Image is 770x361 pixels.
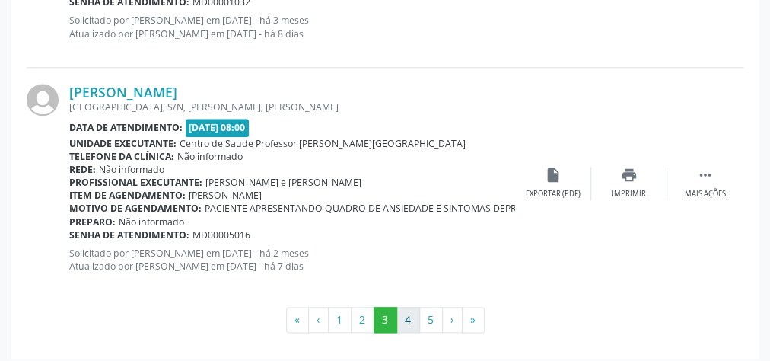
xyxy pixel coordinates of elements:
a: [PERSON_NAME] [69,84,177,101]
img: img [27,84,59,116]
button: Go to page 4 [396,307,420,333]
b: Data de atendimento: [69,121,183,134]
button: Go to page 3 [374,307,397,333]
i: print [621,167,638,184]
button: Go to last page [462,307,485,333]
i:  [697,167,714,184]
div: [GEOGRAPHIC_DATA], S/N, [PERSON_NAME], [PERSON_NAME] [69,101,515,113]
button: Go to next page [442,307,463,333]
span: MD00005016 [192,228,250,241]
button: Go to page 5 [419,307,443,333]
span: Não informado [177,150,243,163]
button: Go to page 2 [351,307,374,333]
b: Profissional executante: [69,176,202,189]
button: Go to previous page [308,307,329,333]
span: [PERSON_NAME] e [PERSON_NAME] [205,176,361,189]
span: PACIENTE APRESENTANDO QUADRO DE ANSIEDADE E SINTOMAS DEPRESSIVOS [205,202,553,215]
span: [DATE] 08:00 [186,119,250,136]
p: Solicitado por [PERSON_NAME] em [DATE] - há 2 meses Atualizado por [PERSON_NAME] em [DATE] - há 7... [69,247,515,273]
b: Motivo de agendamento: [69,202,202,215]
div: Imprimir [612,189,646,200]
p: Solicitado por [PERSON_NAME] em [DATE] - há 3 meses Atualizado por [PERSON_NAME] em [DATE] - há 8... [69,14,515,40]
span: Não informado [119,216,184,228]
span: Centro de Saude Professor [PERSON_NAME][GEOGRAPHIC_DATA] [180,137,466,150]
b: Rede: [69,163,96,176]
b: Preparo: [69,216,116,228]
span: Não informado [99,163,164,176]
div: Mais ações [685,189,726,200]
span: [PERSON_NAME] [189,189,262,202]
b: Unidade executante: [69,137,177,150]
b: Telefone da clínica: [69,150,174,163]
b: Senha de atendimento: [69,228,189,241]
b: Item de agendamento: [69,189,186,202]
button: Go to first page [286,307,309,333]
ul: Pagination [27,307,743,333]
i: insert_drive_file [545,167,562,184]
button: Go to page 1 [328,307,352,333]
div: Exportar (PDF) [526,189,581,200]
